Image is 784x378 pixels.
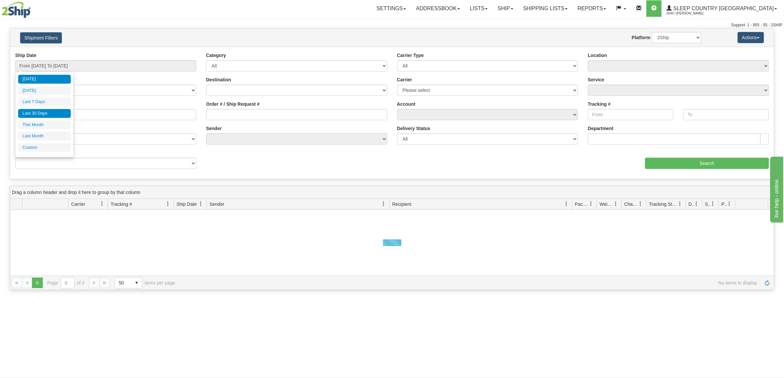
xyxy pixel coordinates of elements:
[762,278,772,288] a: Refresh
[2,2,31,18] img: logo2044.jpg
[15,52,37,59] label: Ship Date
[206,76,231,83] label: Destination
[115,277,142,288] span: Page sizes drop down
[2,22,782,28] div: Support: 1 - 855 - 55 - 2SHIP
[738,32,764,43] button: Actions
[176,201,197,207] span: Ship Date
[632,34,651,41] label: Platform
[610,198,621,209] a: Weight filter column settings
[397,76,412,83] label: Carrier
[721,201,727,207] span: Pickup Status
[32,278,42,288] span: Page 0
[20,32,62,43] button: Shipment Filters
[397,101,416,107] label: Account
[378,198,389,209] a: Sender filter column settings
[518,0,573,17] a: Shipping lists
[96,198,108,209] a: Carrier filter column settings
[645,158,769,169] input: Search
[691,198,702,209] a: Delivery Status filter column settings
[635,198,646,209] a: Charge filter column settings
[672,6,774,11] span: Sleep Country [GEOGRAPHIC_DATA]
[724,198,735,209] a: Pickup Status filter column settings
[115,277,175,288] span: items per page
[705,201,711,207] span: Shipment Issues
[397,125,430,132] label: Delivery Status
[411,0,465,17] a: Addressbook
[575,201,589,207] span: Packages
[206,52,226,59] label: Category
[588,52,607,59] label: Location
[585,198,597,209] a: Packages filter column settings
[493,0,518,17] a: Ship
[119,280,127,286] span: 50
[18,97,71,106] li: Last 7 Days
[18,143,71,152] li: Custom
[131,278,142,288] span: select
[588,101,610,107] label: Tracking #
[397,52,424,59] label: Carrier Type
[18,109,71,118] li: Last 30 Days
[209,201,224,207] span: Sender
[18,132,71,141] li: Last Month
[649,201,678,207] span: Tracking Status
[195,198,206,209] a: Ship Date filter column settings
[573,0,611,17] a: Reports
[47,277,85,288] span: Page of 0
[18,86,71,95] li: [DATE]
[588,109,673,120] input: From
[683,109,769,120] input: To
[5,4,61,12] div: live help - online
[18,75,71,84] li: [DATE]
[206,101,260,107] label: Order # / Ship Request #
[162,198,174,209] a: Tracking # filter column settings
[624,201,638,207] span: Charge
[588,76,604,83] label: Service
[689,201,694,207] span: Delivery Status
[184,280,757,285] span: No items to display
[206,125,222,132] label: Sender
[561,198,572,209] a: Recipient filter column settings
[674,198,686,209] a: Tracking Status filter column settings
[111,201,132,207] span: Tracking #
[707,198,718,209] a: Shipment Issues filter column settings
[18,121,71,129] li: This Month
[662,0,782,17] a: Sleep Country [GEOGRAPHIC_DATA] 2044 / [PERSON_NAME]
[465,0,493,17] a: Lists
[10,186,774,199] div: grid grouping header
[666,10,716,17] span: 2044 / [PERSON_NAME]
[769,155,783,223] iframe: chat widget
[392,201,411,207] span: Recipient
[371,0,411,17] a: Settings
[71,201,85,207] span: Carrier
[600,201,613,207] span: Weight
[588,125,613,132] label: Department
